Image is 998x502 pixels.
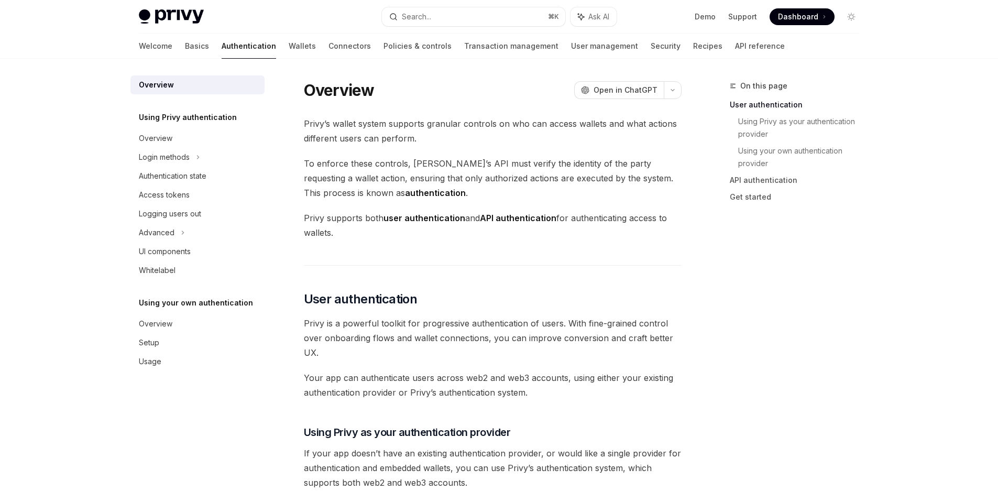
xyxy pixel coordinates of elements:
span: On this page [740,80,787,92]
div: Access tokens [139,189,190,201]
a: User authentication [730,96,868,113]
a: Authentication [222,34,276,59]
a: Overview [130,129,265,148]
a: Wallets [289,34,316,59]
a: Overview [130,314,265,333]
a: Connectors [328,34,371,59]
a: Using your own authentication provider [738,143,868,172]
a: Whitelabel [130,261,265,280]
div: Authentication state [139,170,206,182]
span: ⌘ K [548,13,559,21]
span: To enforce these controls, [PERSON_NAME]’s API must verify the identity of the party requesting a... [304,156,682,200]
span: Ask AI [588,12,609,22]
div: Advanced [139,226,174,239]
div: Overview [139,79,174,91]
a: API reference [735,34,785,59]
a: Using Privy as your authentication provider [738,113,868,143]
span: User authentication [304,291,418,308]
span: Using Privy as your authentication provider [304,425,511,440]
a: Welcome [139,34,172,59]
div: Usage [139,355,161,368]
button: Ask AI [571,7,617,26]
a: Recipes [693,34,722,59]
a: Support [728,12,757,22]
span: Dashboard [778,12,818,22]
div: Login methods [139,151,190,163]
a: Transaction management [464,34,558,59]
div: Overview [139,318,172,330]
button: Open in ChatGPT [574,81,664,99]
span: Privy supports both and for authenticating access to wallets. [304,211,682,240]
h1: Overview [304,81,375,100]
div: UI components [139,245,191,258]
a: Authentication state [130,167,265,185]
a: Policies & controls [383,34,452,59]
a: Usage [130,352,265,371]
span: Privy is a powerful toolkit for progressive authentication of users. With fine-grained control ov... [304,316,682,360]
button: Toggle dark mode [843,8,860,25]
img: light logo [139,9,204,24]
a: Demo [695,12,716,22]
a: Setup [130,333,265,352]
span: Open in ChatGPT [594,85,657,95]
strong: authentication [405,188,466,198]
div: Search... [402,10,431,23]
a: Basics [185,34,209,59]
a: Access tokens [130,185,265,204]
span: Privy’s wallet system supports granular controls on who can access wallets and what actions diffe... [304,116,682,146]
a: User management [571,34,638,59]
h5: Using Privy authentication [139,111,237,124]
span: Your app can authenticate users across web2 and web3 accounts, using either your existing authent... [304,370,682,400]
a: Get started [730,189,868,205]
a: UI components [130,242,265,261]
span: If your app doesn’t have an existing authentication provider, or would like a single provider for... [304,446,682,490]
div: Setup [139,336,159,349]
a: Logging users out [130,204,265,223]
div: Overview [139,132,172,145]
strong: API authentication [480,213,556,223]
a: API authentication [730,172,868,189]
div: Logging users out [139,208,201,220]
h5: Using your own authentication [139,297,253,309]
button: Search...⌘K [382,7,565,26]
strong: user authentication [383,213,465,223]
a: Overview [130,75,265,94]
div: Whitelabel [139,264,176,277]
a: Dashboard [770,8,835,25]
a: Security [651,34,681,59]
